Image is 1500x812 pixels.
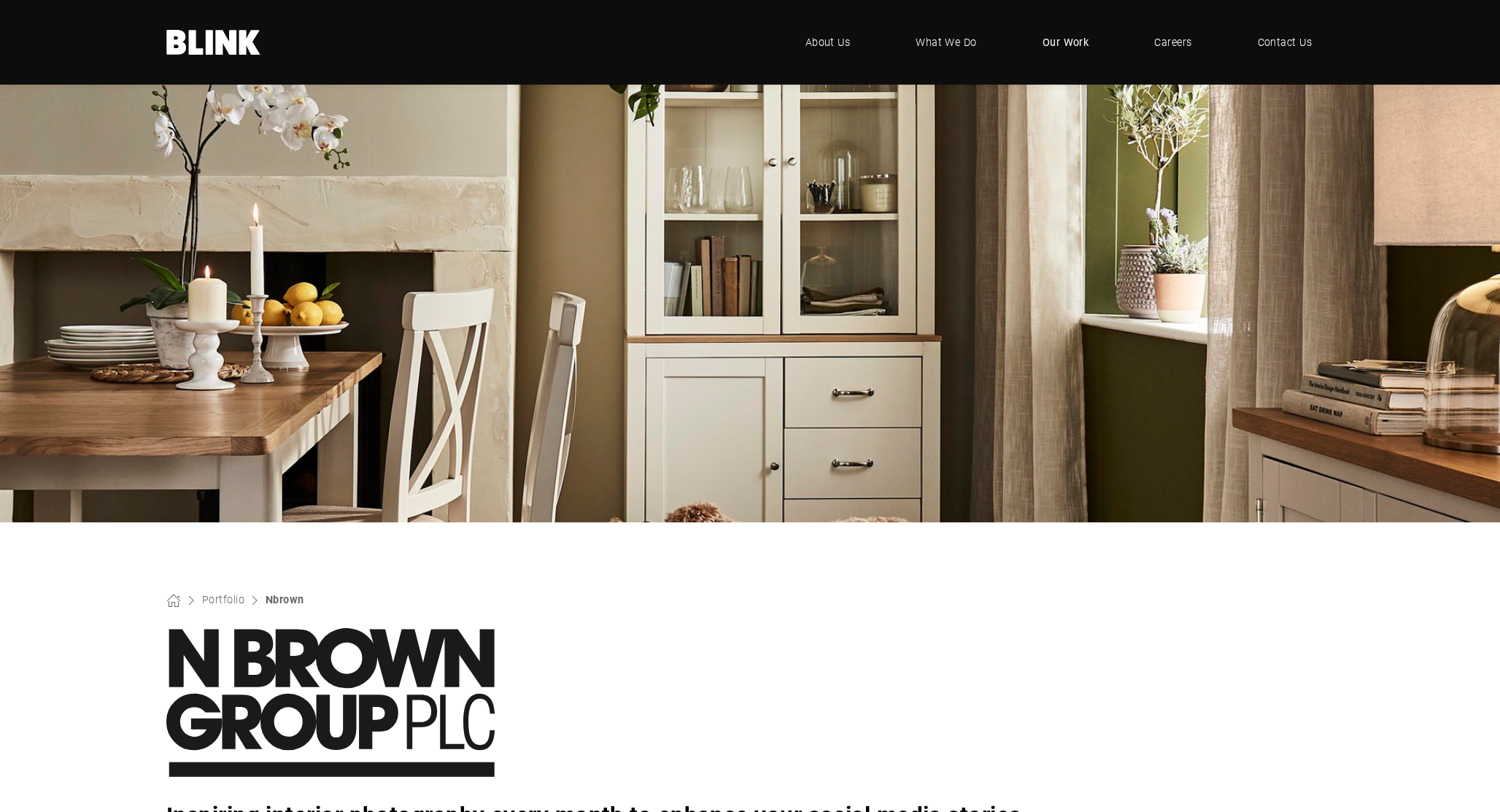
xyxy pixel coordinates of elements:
[1236,20,1334,64] a: Contact Us
[1021,20,1111,64] a: Our Work
[1154,34,1191,50] span: Careers
[784,20,873,64] a: About Us
[266,592,304,606] a: Nbrown
[1258,34,1312,50] span: Contact Us
[166,30,261,55] a: Home
[202,592,244,606] a: Portfolio
[805,34,851,50] span: About Us
[1132,20,1213,64] a: Careers
[916,34,977,50] span: What We Do
[1043,34,1089,50] span: Our Work
[894,20,999,64] a: What We Do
